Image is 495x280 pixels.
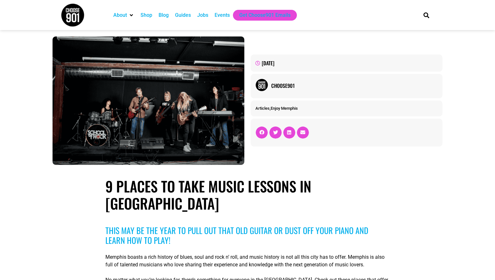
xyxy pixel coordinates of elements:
a: Guides [175,11,191,19]
img: Picture of Choose901 [255,79,268,91]
a: About [113,11,127,19]
div: Share on linkedin [283,127,295,139]
time: [DATE] [262,59,274,67]
a: Choose901 [271,82,438,89]
span: , [255,106,298,111]
div: Share on email [297,127,309,139]
a: Jobs [197,11,208,19]
a: Shop [141,11,152,19]
a: Enjoy Memphis [271,106,298,111]
img: A group of people playing music in a room, offering music lessons in Memphis. [53,36,244,165]
div: Search [421,10,432,20]
div: About [110,10,137,21]
a: Blog [159,11,169,19]
div: Share on twitter [269,127,281,139]
a: Events [215,11,230,19]
span: Memphis boasts a rich history of blues, soul and rock n’ roll, and music history is not all this ... [105,254,385,268]
span: This may be the year to pull out that old guitar or dust off your piano and learn how to play! [105,224,368,246]
nav: Main nav [110,10,413,21]
a: Articles [255,106,270,111]
h1: 9 Places to Take Music Lessons in [GEOGRAPHIC_DATA] [105,178,390,212]
a: Get Choose901 Emails [239,11,291,19]
div: Share on facebook [256,127,268,139]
